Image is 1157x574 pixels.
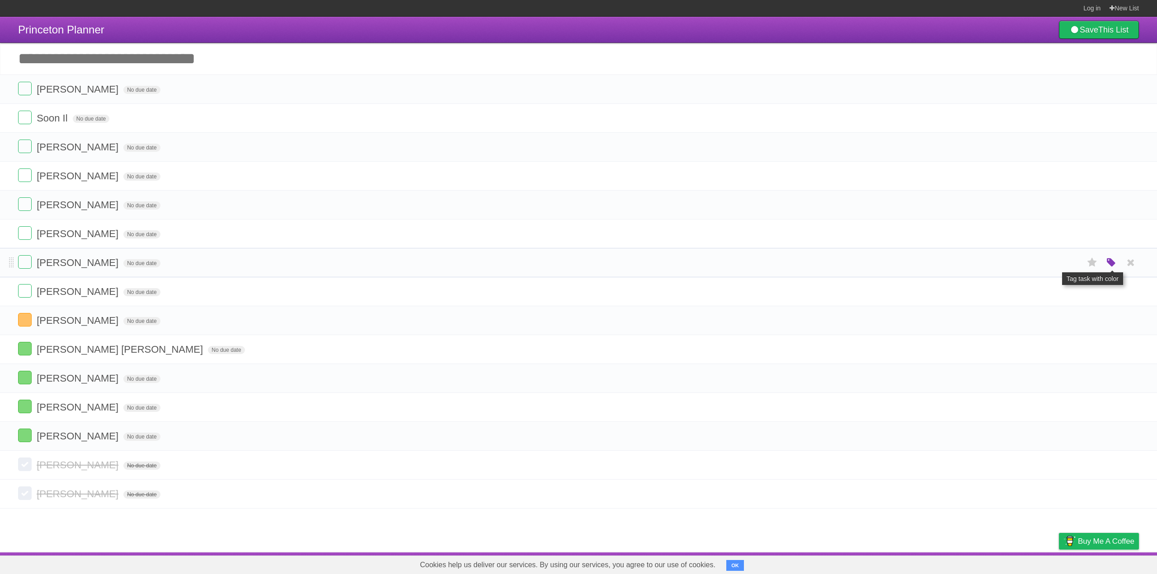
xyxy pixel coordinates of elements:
[37,84,121,95] span: [PERSON_NAME]
[18,284,32,298] label: Done
[18,82,32,95] label: Done
[37,199,121,210] span: [PERSON_NAME]
[1098,25,1129,34] b: This List
[37,257,121,268] span: [PERSON_NAME]
[1059,21,1139,39] a: SaveThis List
[37,488,121,499] span: [PERSON_NAME]
[123,230,160,238] span: No due date
[18,342,32,355] label: Done
[18,226,32,240] label: Done
[1063,533,1076,549] img: Buy me a coffee
[123,462,160,470] span: No due date
[969,555,1005,572] a: Developers
[18,429,32,442] label: Done
[37,112,70,124] span: Soon Il
[1059,533,1139,550] a: Buy me a coffee
[123,375,160,383] span: No due date
[411,556,724,574] span: Cookies help us deliver our services. By using our services, you agree to our use of cookies.
[123,404,160,412] span: No due date
[37,315,121,326] span: [PERSON_NAME]
[37,228,121,239] span: [PERSON_NAME]
[1047,555,1071,572] a: Privacy
[37,373,121,384] span: [PERSON_NAME]
[37,344,205,355] span: [PERSON_NAME] [PERSON_NAME]
[123,201,160,210] span: No due date
[123,433,160,441] span: No due date
[939,555,958,572] a: About
[123,490,160,499] span: No due date
[123,259,160,267] span: No due date
[123,144,160,152] span: No due date
[18,255,32,269] label: Done
[18,486,32,500] label: Done
[208,346,245,354] span: No due date
[18,140,32,153] label: Done
[1078,533,1134,549] span: Buy me a coffee
[18,313,32,327] label: Done
[37,141,121,153] span: [PERSON_NAME]
[123,86,160,94] span: No due date
[726,560,744,571] button: OK
[18,400,32,413] label: Done
[18,371,32,384] label: Done
[18,168,32,182] label: Done
[37,286,121,297] span: [PERSON_NAME]
[18,23,104,36] span: Princeton Planner
[123,317,160,325] span: No due date
[37,401,121,413] span: [PERSON_NAME]
[1084,255,1101,270] label: Star task
[73,115,109,123] span: No due date
[18,197,32,211] label: Done
[123,173,160,181] span: No due date
[123,288,160,296] span: No due date
[18,111,32,124] label: Done
[37,170,121,182] span: [PERSON_NAME]
[37,430,121,442] span: [PERSON_NAME]
[18,457,32,471] label: Done
[1082,555,1139,572] a: Suggest a feature
[1016,555,1036,572] a: Terms
[37,459,121,471] span: [PERSON_NAME]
